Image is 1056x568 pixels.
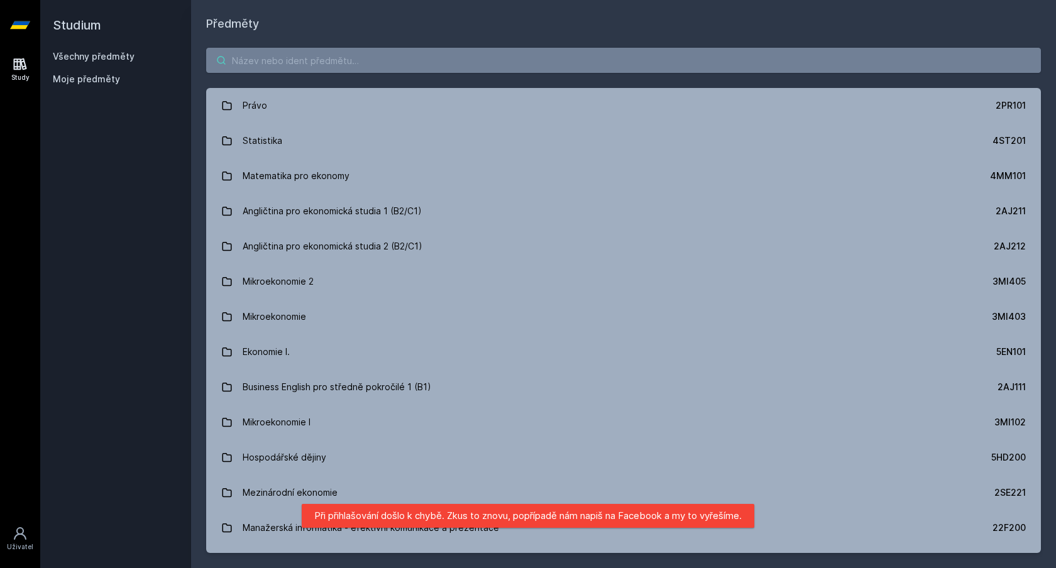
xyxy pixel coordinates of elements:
[206,88,1041,123] a: Právo 2PR101
[996,99,1026,112] div: 2PR101
[206,194,1041,229] a: Angličtina pro ekonomická studia 1 (B2/C1) 2AJ211
[243,199,422,224] div: Angličtina pro ekonomická studia 1 (B2/C1)
[243,339,290,364] div: Ekonomie I.
[243,269,314,294] div: Mikroekonomie 2
[243,163,349,188] div: Matematika pro ekonomy
[53,73,120,85] span: Moje předměty
[994,416,1026,429] div: 3MI102
[3,50,38,89] a: Study
[53,51,135,62] a: Všechny předměty
[206,123,1041,158] a: Statistika 4ST201
[206,475,1041,510] a: Mezinárodní ekonomie 2SE221
[206,405,1041,440] a: Mikroekonomie I 3MI102
[206,369,1041,405] a: Business English pro středně pokročilé 1 (B1) 2AJ111
[993,134,1026,147] div: 4ST201
[243,515,499,540] div: Manažerská informatika - efektivní komunikace a prezentace
[3,520,38,558] a: Uživatel
[994,240,1026,253] div: 2AJ212
[7,542,33,552] div: Uživatel
[243,445,326,470] div: Hospodářské dějiny
[206,264,1041,299] a: Mikroekonomie 2 3MI405
[243,234,422,259] div: Angličtina pro ekonomická studia 2 (B2/C1)
[996,205,1026,217] div: 2AJ211
[991,451,1026,464] div: 5HD200
[243,374,431,400] div: Business English pro středně pokročilé 1 (B1)
[243,128,282,153] div: Statistika
[993,275,1026,288] div: 3MI405
[11,73,30,82] div: Study
[992,310,1026,323] div: 3MI403
[206,229,1041,264] a: Angličtina pro ekonomická studia 2 (B2/C1) 2AJ212
[994,486,1026,499] div: 2SE221
[993,522,1026,534] div: 22F200
[206,334,1041,369] a: Ekonomie I. 5EN101
[206,440,1041,475] a: Hospodářské dějiny 5HD200
[990,170,1026,182] div: 4MM101
[206,299,1041,334] a: Mikroekonomie 3MI403
[206,510,1041,545] a: Manažerská informatika - efektivní komunikace a prezentace 22F200
[243,304,306,329] div: Mikroekonomie
[206,15,1041,33] h1: Předměty
[243,410,311,435] div: Mikroekonomie I
[243,480,338,505] div: Mezinárodní ekonomie
[302,504,754,528] div: Při přihlašování došlo k chybě. Zkus to znovu, popřípadě nám napiš na Facebook a my to vyřešíme.
[206,48,1041,73] input: Název nebo ident předmětu…
[996,346,1026,358] div: 5EN101
[206,158,1041,194] a: Matematika pro ekonomy 4MM101
[243,93,267,118] div: Právo
[998,381,1026,393] div: 2AJ111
